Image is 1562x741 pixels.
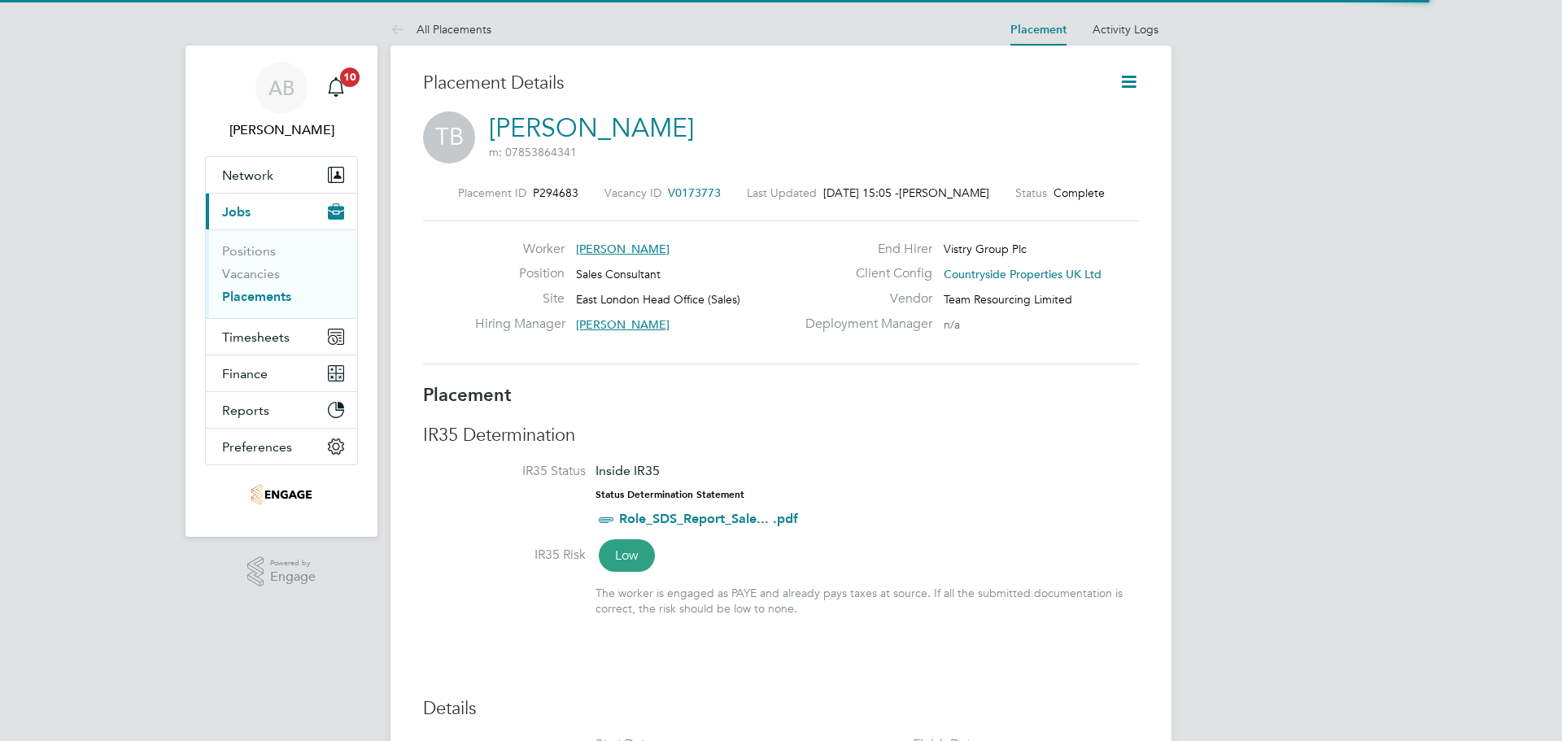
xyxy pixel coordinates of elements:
label: IR35 Risk [423,547,586,564]
span: Preferences [222,439,292,455]
a: AB[PERSON_NAME] [205,62,358,140]
a: Positions [222,243,276,259]
button: Reports [206,392,357,428]
a: 10 [320,62,352,114]
div: Jobs [206,229,357,318]
button: Jobs [206,194,357,229]
a: Go to home page [205,482,358,508]
label: End Hirer [796,241,932,258]
label: Placement ID [458,185,526,200]
b: Placement [423,384,512,406]
label: IR35 Status [423,463,586,480]
span: Sales Consultant [576,267,661,281]
a: Vacancies [222,266,280,281]
span: 10 [340,68,360,87]
button: Timesheets [206,319,357,355]
span: P294683 [533,185,578,200]
span: Vistry Group Plc [944,242,1027,256]
span: East London Head Office (Sales) [576,292,740,307]
span: Network [222,168,273,183]
button: Finance [206,355,357,391]
label: Vacancy ID [604,185,661,200]
button: Network [206,157,357,193]
span: Low [599,539,655,572]
span: Inside IR35 [596,463,660,478]
label: Vendor [796,290,932,307]
span: Team Resourcing Limited [944,292,1072,307]
h3: Details [423,697,1139,721]
label: Status [1015,185,1047,200]
label: Site [475,290,565,307]
span: Complete [1054,185,1105,200]
span: n/a [944,317,960,332]
span: Countryside Properties UK Ltd [944,267,1102,281]
label: Last Updated [747,185,817,200]
span: TB [423,111,475,163]
span: Finance [222,366,268,381]
a: Activity Logs [1093,22,1158,37]
span: m: 07853864341 [489,145,577,159]
strong: Status Determination Statement [596,489,744,500]
span: Engage [270,570,316,584]
label: Client Config [796,265,932,282]
a: Placements [222,289,291,304]
label: Position [475,265,565,282]
h3: Placement Details [423,72,1094,95]
span: [PERSON_NAME] [576,242,670,256]
div: The worker is engaged as PAYE and already pays taxes at source. If all the submitted documentatio... [596,586,1139,615]
a: Role_SDS_Report_Sale... .pdf [619,511,798,526]
label: Deployment Manager [796,316,932,333]
label: Hiring Manager [475,316,565,333]
a: Powered byEngage [247,556,316,587]
span: [PERSON_NAME] [576,317,670,332]
span: Jobs [222,204,251,220]
span: [PERSON_NAME] [899,185,989,200]
span: [DATE] 15:05 - [823,185,899,200]
a: [PERSON_NAME] [489,112,694,144]
a: All Placements [390,22,491,37]
a: Placement [1010,23,1067,37]
button: Preferences [206,429,357,464]
label: Worker [475,241,565,258]
nav: Main navigation [185,46,377,537]
span: V0173773 [668,185,721,200]
img: teamresourcing-logo-retina.png [251,482,312,508]
span: Reports [222,403,269,418]
h3: IR35 Determination [423,424,1139,447]
span: Powered by [270,556,316,570]
span: Andreea Bortan [205,120,358,140]
span: AB [268,77,295,98]
span: Timesheets [222,329,290,345]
